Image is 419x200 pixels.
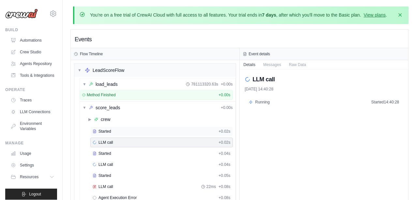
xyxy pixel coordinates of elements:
h2: LLM call [253,75,275,84]
span: LLM call [98,162,113,167]
span: 22ms [206,184,216,189]
span: + 0.02s [218,140,230,145]
span: ▼ [78,68,82,73]
span: + 0.05s [218,173,230,178]
a: Agents Repository [8,59,57,69]
span: Running [255,100,270,105]
span: + 0.00s [221,105,232,110]
span: Started [98,151,111,156]
a: Tools & Integrations [8,70,57,81]
span: ▶ [88,117,92,122]
strong: 7 days [262,12,276,18]
span: + 0.04s [218,162,230,167]
button: Logout [5,189,57,200]
div: Manage [5,140,57,146]
span: + 0.08s [218,184,230,189]
a: View plans [364,12,385,18]
span: + 0.04s [218,151,230,156]
a: Traces [8,95,57,105]
h3: Flow Timeline [80,51,103,57]
a: LLM Connections [8,107,57,117]
img: Logo [5,9,38,19]
span: Logout [29,192,41,197]
div: LeadScoreFlow [93,67,124,73]
div: crew [101,116,111,123]
div: score_leads [96,104,120,111]
a: Environment Variables [8,118,57,134]
h3: Event details [249,51,270,57]
a: Crew Studio [8,47,57,57]
span: + 0.00s [218,92,230,98]
div: Widget de chat [386,169,419,200]
span: Method Finished [87,92,116,98]
a: Usage [8,148,57,159]
span: Started [98,173,111,178]
span: ▼ [82,82,86,87]
h2: Events [75,35,92,44]
div: Operate [5,87,57,92]
p: You're on a free trial of CrewAI Cloud with full access to all features. Your trial ends in , aft... [90,12,387,18]
button: Raw Data [285,60,310,69]
button: Resources [8,172,57,182]
div: Build [5,27,57,33]
a: Automations [8,35,57,46]
span: 781113320.63s [191,82,218,87]
span: + 0.02s [218,129,230,134]
span: Started 14:40:28 [371,100,399,105]
span: + 0.00s [221,82,232,87]
button: Details [240,60,260,69]
iframe: Chat Widget [386,169,419,200]
span: LLM call [98,140,113,145]
span: ▼ [82,105,86,110]
span: LLM call [98,184,113,189]
span: Resources [20,174,38,180]
a: Settings [8,160,57,170]
button: Messages [259,60,285,69]
span: Started [98,129,111,134]
div: load_leads [96,81,118,87]
div: [DATE] 14:40:28 [245,87,403,92]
